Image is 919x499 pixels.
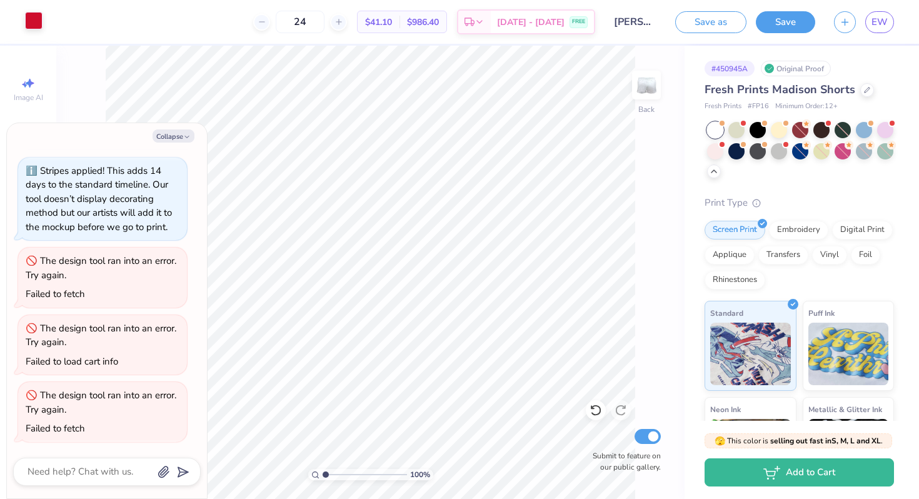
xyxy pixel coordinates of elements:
[407,16,439,29] span: $986.40
[769,221,828,239] div: Embroidery
[865,11,894,33] a: EW
[705,271,765,290] div: Rhinestones
[808,403,882,416] span: Metallic & Glitter Ink
[705,61,755,76] div: # 450945A
[634,73,659,98] img: Back
[26,255,176,281] div: The design tool ran into an error. Try again.
[26,389,176,416] div: The design tool ran into an error. Try again.
[775,101,838,112] span: Minimum Order: 12 +
[808,306,835,320] span: Puff Ink
[497,16,565,29] span: [DATE] - [DATE]
[26,355,118,368] div: Failed to load cart info
[705,101,741,112] span: Fresh Prints
[758,246,808,265] div: Transfers
[710,403,741,416] span: Neon Ink
[26,288,85,300] div: Failed to fetch
[851,246,880,265] div: Foil
[808,323,889,385] img: Puff Ink
[705,82,855,97] span: Fresh Prints Madison Shorts
[572,18,585,26] span: FREE
[705,246,755,265] div: Applique
[770,436,881,446] strong: selling out fast in S, M, L and XL
[26,422,85,435] div: Failed to fetch
[871,15,888,29] span: EW
[756,11,815,33] button: Save
[605,9,666,34] input: Untitled Design
[26,322,176,349] div: The design tool ran into an error. Try again.
[410,469,430,480] span: 100 %
[710,419,791,481] img: Neon Ink
[705,221,765,239] div: Screen Print
[21,130,195,150] button: Switch to a similar product with stock
[675,11,746,33] button: Save as
[812,246,847,265] div: Vinyl
[715,435,883,446] span: This color is .
[586,450,661,473] label: Submit to feature on our public gallery.
[808,419,889,481] img: Metallic & Glitter Ink
[715,435,725,447] span: 🫣
[705,196,894,210] div: Print Type
[14,93,43,103] span: Image AI
[26,164,172,233] div: Stripes applied! This adds 14 days to the standard timeline. Our tool doesn’t display decorating ...
[153,129,194,143] button: Collapse
[705,458,894,486] button: Add to Cart
[710,323,791,385] img: Standard
[276,11,324,33] input: – –
[832,221,893,239] div: Digital Print
[761,61,831,76] div: Original Proof
[638,104,655,115] div: Back
[748,101,769,112] span: # FP16
[365,16,392,29] span: $41.10
[710,306,743,320] span: Standard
